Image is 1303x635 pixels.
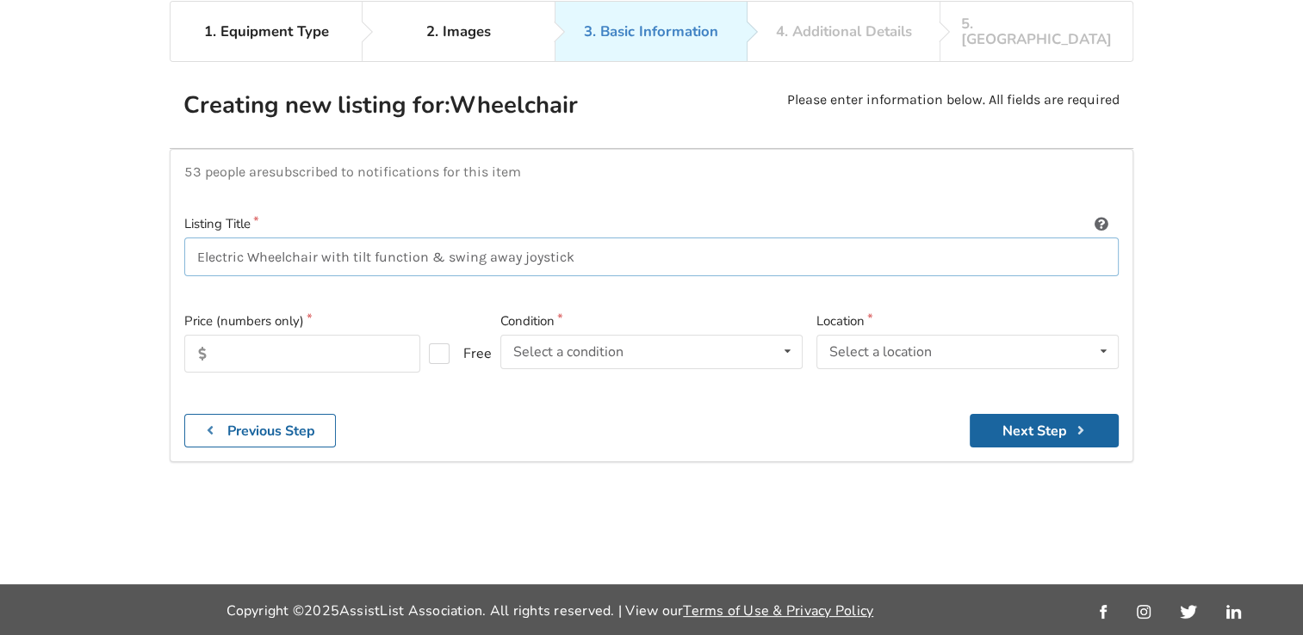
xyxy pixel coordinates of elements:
[429,343,478,364] label: Free
[787,90,1120,134] p: Please enter information below. All fields are required
[816,311,1119,331] label: Location
[683,601,873,620] a: Terms of Use & Privacy Policy
[184,311,487,331] label: Price (numbers only)
[500,311,803,331] label: Condition
[970,414,1119,447] button: Next Step
[1100,605,1107,619] img: facebook_link
[513,345,624,359] div: Select a condition
[584,24,718,40] div: 3. Basic Information
[1137,605,1151,619] img: instagram_link
[829,345,932,359] div: Select a location
[184,163,1119,180] p: 53 people are subscribed to notifications for this item
[1180,605,1196,619] img: twitter_link
[204,24,329,40] div: 1. Equipment Type
[1226,605,1241,619] img: linkedin_link
[184,214,1119,234] label: Listing Title
[227,422,315,441] b: Previous Step
[426,24,491,40] div: 2. Images
[184,414,336,447] button: Previous Step
[183,90,648,120] h2: Creating new listing for: Wheelchair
